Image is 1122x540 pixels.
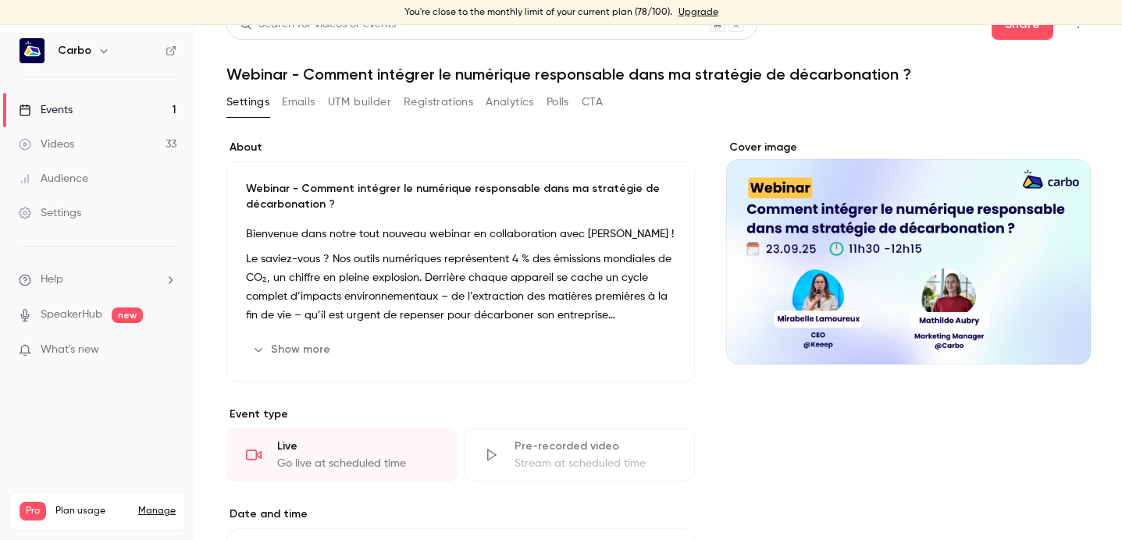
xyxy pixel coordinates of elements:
div: Events [19,102,73,118]
div: Videos [19,137,74,152]
section: Cover image [726,140,1091,364]
iframe: Noticeable Trigger [158,343,176,357]
button: Settings [226,90,269,115]
div: Audience [19,171,88,187]
label: About [226,140,695,155]
button: Emails [282,90,315,115]
button: CTA [582,90,603,115]
span: What's new [41,342,99,358]
p: Bienvenue dans notre tout nouveau webinar en collaboration avec [PERSON_NAME] ! [246,225,675,243]
span: Help [41,272,63,288]
a: Upgrade [679,6,718,19]
li: help-dropdown-opener [19,272,176,288]
button: Analytics [486,90,534,115]
img: Carbo [20,38,45,63]
button: UTM builder [328,90,391,115]
button: Registrations [404,90,473,115]
div: Pre-recorded videoStream at scheduled time [464,428,695,481]
div: Go live at scheduled time [277,456,438,471]
p: Le saviez-vous ? Nos outils numériques représentent 4 % des émissions mondiales de CO₂, un chiffr... [246,250,675,325]
span: Plan usage [55,505,129,517]
label: Cover image [726,140,1091,155]
label: Date and time [226,506,695,522]
button: Show more [246,337,340,362]
div: Settings [19,205,81,221]
a: Manage [138,505,176,517]
div: Pre-recorded video [515,439,675,454]
div: Stream at scheduled time [515,456,675,471]
div: LiveGo live at scheduled time [226,428,458,481]
h1: Webinar - Comment intégrer le numérique responsable dans ma stratégie de décarbonation ? [226,65,1091,83]
h6: Carbo [58,43,91,59]
a: SpeakerHub [41,307,102,323]
p: Webinar - Comment intégrer le numérique responsable dans ma stratégie de décarbonation ? [246,181,675,212]
span: Pro [20,502,46,520]
p: Event type [226,407,695,422]
div: Live [277,439,438,454]
button: Polls [547,90,569,115]
span: new [112,307,143,323]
